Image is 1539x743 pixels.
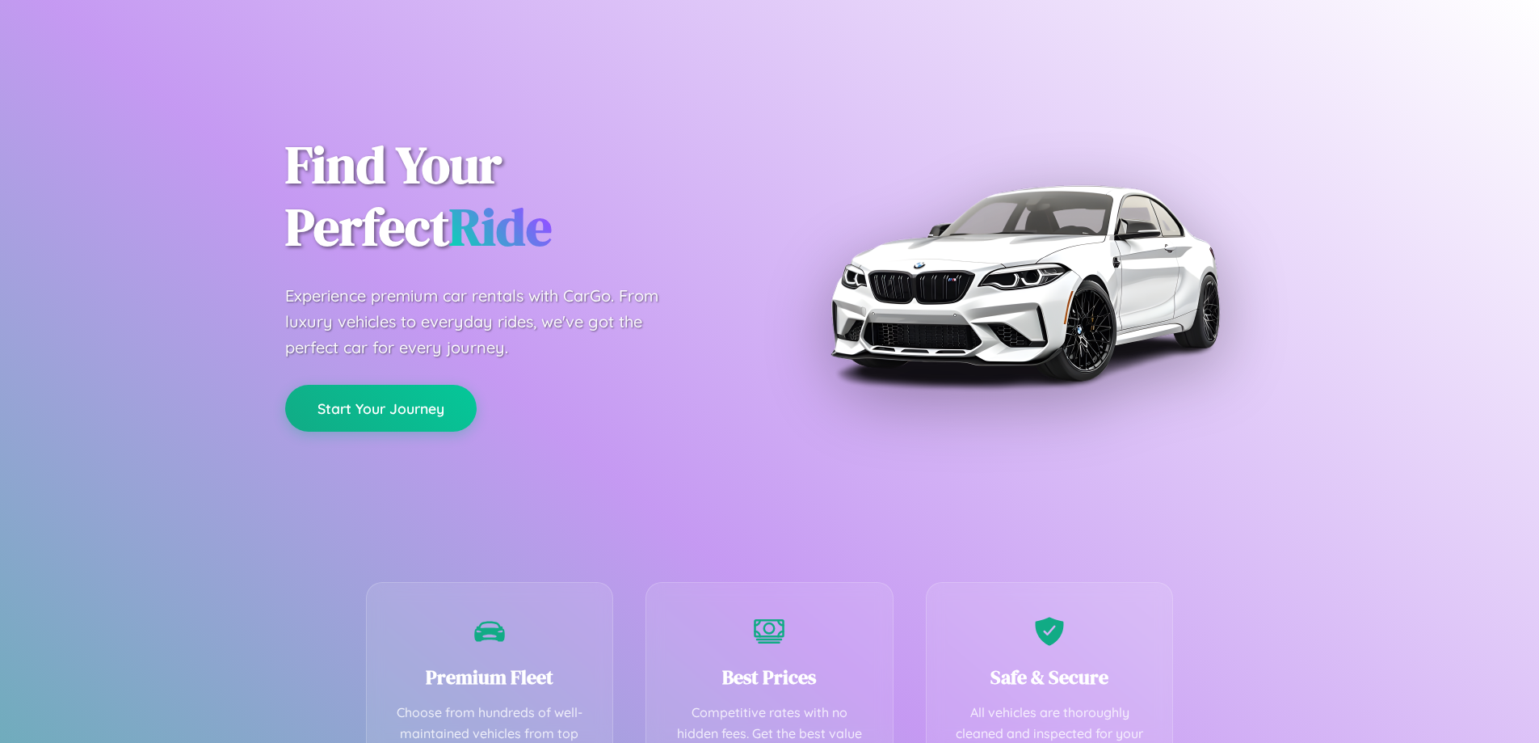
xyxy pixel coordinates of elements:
[285,385,477,432] button: Start Your Journey
[285,134,746,259] h1: Find Your Perfect
[671,664,868,690] h3: Best Prices
[951,664,1149,690] h3: Safe & Secure
[822,81,1226,485] img: Premium BMW car rental vehicle
[391,664,589,690] h3: Premium Fleet
[449,192,552,262] span: Ride
[285,283,689,361] p: Experience premium car rentals with CarGo. From luxury vehicles to everyday rides, we've got the ...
